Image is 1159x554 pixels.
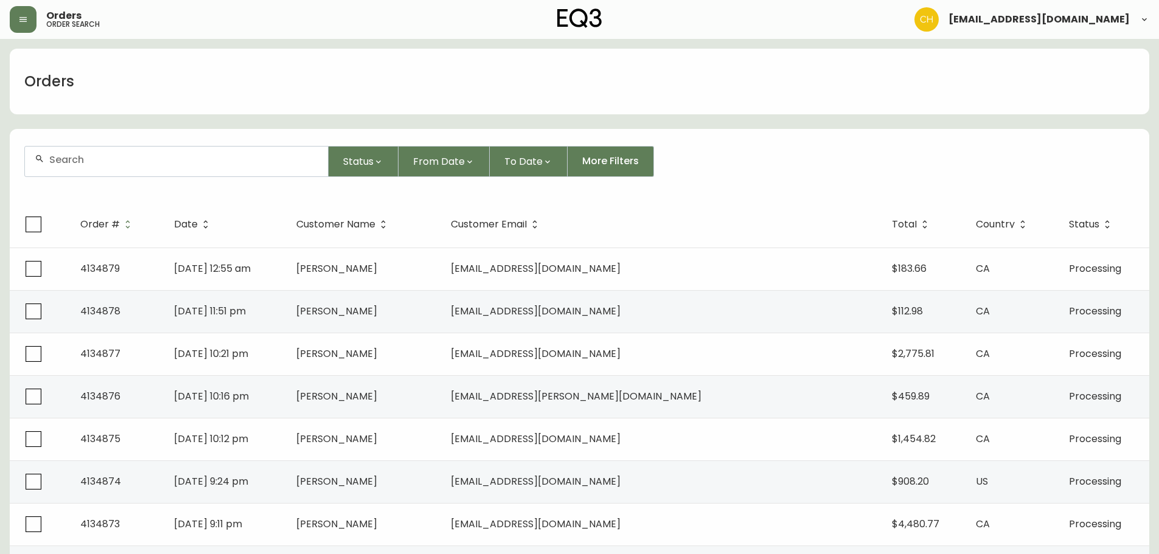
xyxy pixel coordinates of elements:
[174,347,248,361] span: [DATE] 10:21 pm
[892,517,939,531] span: $4,480.77
[80,261,120,275] span: 4134879
[80,221,120,228] span: Order #
[174,474,248,488] span: [DATE] 9:24 pm
[892,474,929,488] span: $908.20
[504,154,543,169] span: To Date
[892,304,923,318] span: $112.98
[1069,219,1115,230] span: Status
[451,347,621,361] span: [EMAIL_ADDRESS][DOMAIN_NAME]
[296,347,377,361] span: [PERSON_NAME]
[80,389,120,403] span: 4134876
[296,474,377,488] span: [PERSON_NAME]
[1069,389,1121,403] span: Processing
[1069,474,1121,488] span: Processing
[296,261,377,275] span: [PERSON_NAME]
[948,15,1130,24] span: [EMAIL_ADDRESS][DOMAIN_NAME]
[46,11,82,21] span: Orders
[80,517,120,531] span: 4134873
[24,71,74,92] h1: Orders
[451,304,621,318] span: [EMAIL_ADDRESS][DOMAIN_NAME]
[451,432,621,446] span: [EMAIL_ADDRESS][DOMAIN_NAME]
[296,221,375,228] span: Customer Name
[1069,304,1121,318] span: Processing
[568,146,654,177] button: More Filters
[174,389,249,403] span: [DATE] 10:16 pm
[413,154,465,169] span: From Date
[451,221,527,228] span: Customer Email
[892,347,935,361] span: $2,775.81
[80,432,120,446] span: 4134875
[80,219,136,230] span: Order #
[80,304,120,318] span: 4134878
[296,304,377,318] span: [PERSON_NAME]
[80,347,120,361] span: 4134877
[296,389,377,403] span: [PERSON_NAME]
[976,221,1015,228] span: Country
[1069,347,1121,361] span: Processing
[329,146,399,177] button: Status
[451,261,621,275] span: [EMAIL_ADDRESS][DOMAIN_NAME]
[976,347,990,361] span: CA
[976,432,990,446] span: CA
[976,474,988,488] span: US
[174,517,242,531] span: [DATE] 9:11 pm
[892,221,917,228] span: Total
[174,304,246,318] span: [DATE] 11:51 pm
[976,219,1031,230] span: Country
[1069,517,1121,531] span: Processing
[296,219,391,230] span: Customer Name
[174,221,198,228] span: Date
[914,7,939,32] img: 6288462cea190ebb98a2c2f3c744dd7e
[174,261,251,275] span: [DATE] 12:55 am
[1069,432,1121,446] span: Processing
[451,517,621,531] span: [EMAIL_ADDRESS][DOMAIN_NAME]
[490,146,568,177] button: To Date
[80,474,121,488] span: 4134874
[976,304,990,318] span: CA
[296,517,377,531] span: [PERSON_NAME]
[582,154,639,168] span: More Filters
[892,261,927,275] span: $183.66
[892,389,930,403] span: $459.89
[892,219,933,230] span: Total
[174,432,248,446] span: [DATE] 10:12 pm
[1069,221,1099,228] span: Status
[976,261,990,275] span: CA
[451,219,543,230] span: Customer Email
[1069,261,1121,275] span: Processing
[399,146,490,177] button: From Date
[976,517,990,531] span: CA
[49,154,318,165] input: Search
[557,9,602,28] img: logo
[343,154,374,169] span: Status
[892,432,936,446] span: $1,454.82
[46,21,100,28] h5: order search
[174,219,214,230] span: Date
[976,389,990,403] span: CA
[296,432,377,446] span: [PERSON_NAME]
[451,474,621,488] span: [EMAIL_ADDRESS][DOMAIN_NAME]
[451,389,701,403] span: [EMAIL_ADDRESS][PERSON_NAME][DOMAIN_NAME]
